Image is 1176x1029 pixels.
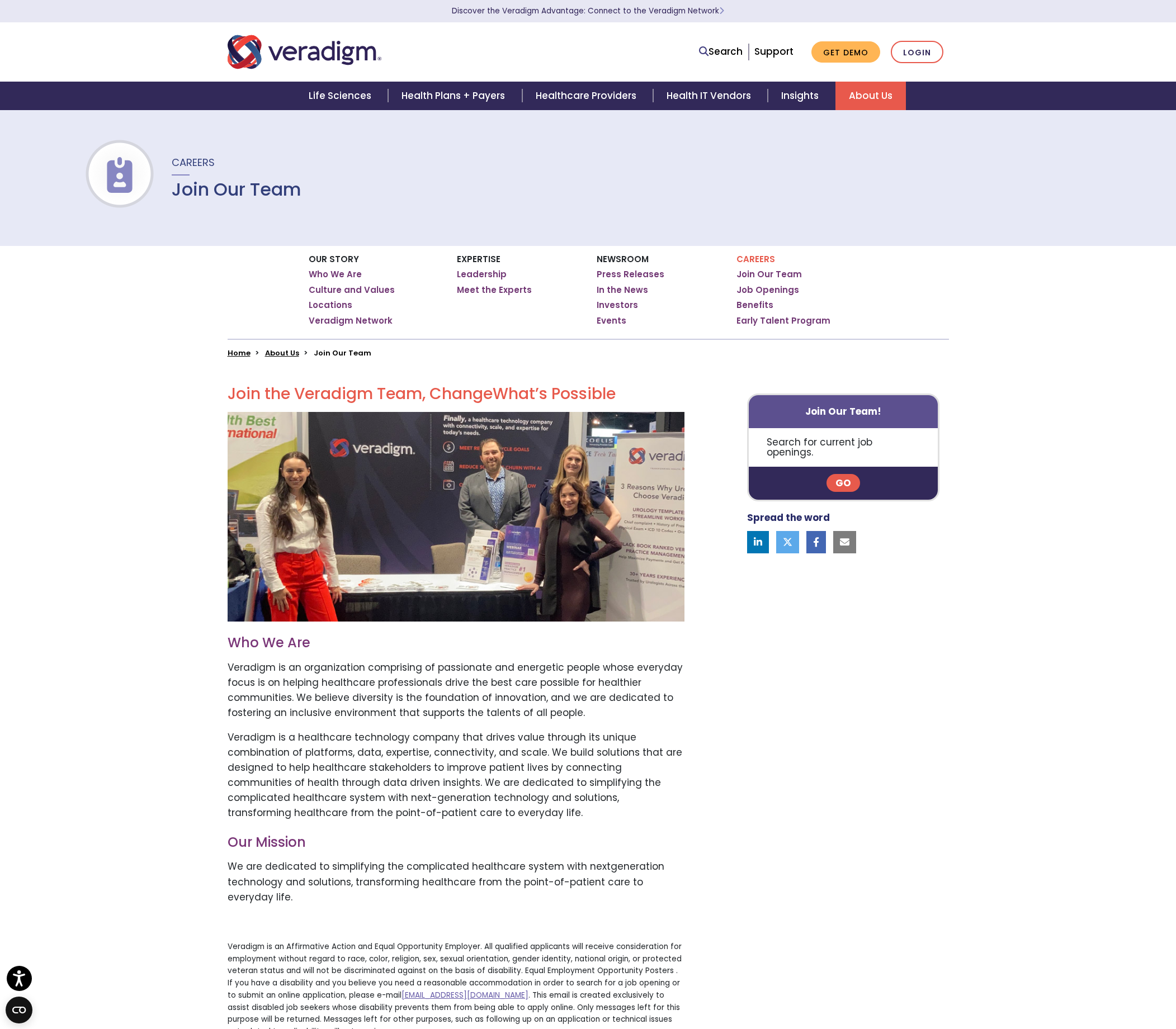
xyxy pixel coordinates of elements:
[597,269,664,280] a: Press Releases
[835,82,906,110] a: About Us
[402,990,528,1000] a: [EMAIL_ADDRESS][DOMAIN_NAME]
[768,82,835,110] a: Insights
[228,834,684,851] h3: Our Mission
[228,385,684,404] h2: Join the Veradigm Team, Change
[309,269,362,280] a: Who We Are
[891,41,943,64] a: Login
[597,284,648,296] a: In the News
[265,348,299,358] a: About Us
[228,660,684,721] p: Veradigm is an organization comprising of passionate and energetic people whose everyday focus is...
[522,82,653,110] a: Healthcare Providers
[493,383,616,405] span: What’s Possible
[719,6,724,16] span: Learn More
[388,82,522,110] a: Health Plans + Payers
[736,284,799,296] a: Job Openings
[699,44,743,59] a: Search
[754,45,794,58] a: Support
[309,300,352,311] a: Locations
[452,6,724,16] a: Discover the Veradigm Advantage: Connect to the Veradigm NetworkLearn More
[736,300,773,311] a: Benefits
[228,859,684,905] p: We are dedicated to simplifying the complicated healthcare system with nextgeneration technology ...
[295,82,388,110] a: Life Sciences
[805,405,881,418] strong: Join Our Team!
[309,315,393,326] a: Veradigm Network
[309,284,395,296] a: Culture and Values
[826,474,860,492] a: Go
[172,179,301,200] h1: Join Our Team
[747,511,830,524] strong: Spread the word
[228,348,251,358] a: Home
[228,730,684,821] p: Veradigm is a healthcare technology company that drives value through its unique combination of p...
[736,269,802,280] a: Join Our Team
[172,155,215,169] span: Careers
[597,300,638,311] a: Investors
[811,41,880,63] a: Get Demo
[228,635,684,651] h3: Who We Are
[457,284,532,296] a: Meet the Experts
[228,34,381,70] img: Veradigm logo
[653,82,768,110] a: Health IT Vendors
[749,428,938,467] p: Search for current job openings.
[736,315,830,326] a: Early Talent Program
[597,315,626,326] a: Events
[457,269,507,280] a: Leadership
[6,997,32,1023] button: Open CMP widget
